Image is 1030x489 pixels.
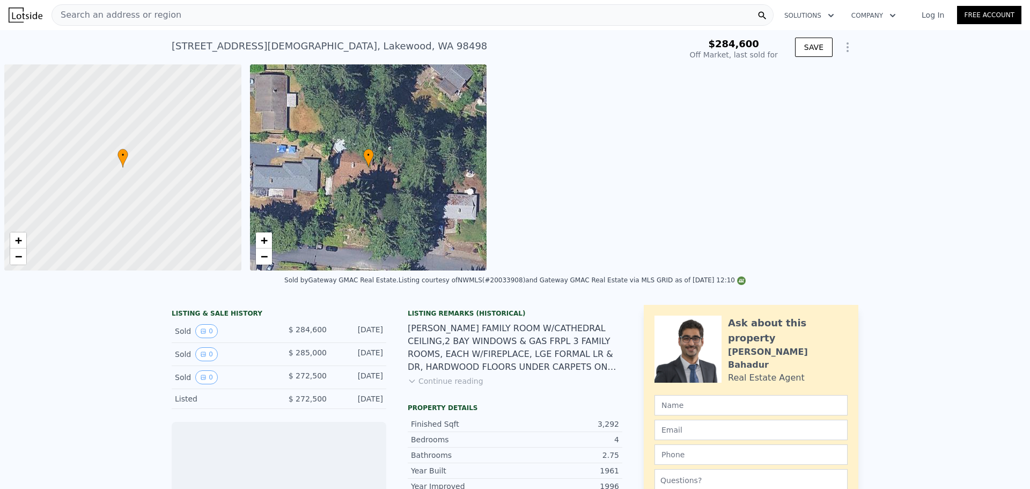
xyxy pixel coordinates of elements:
[909,10,957,20] a: Log In
[411,434,515,445] div: Bedrooms
[289,348,327,357] span: $ 285,000
[843,6,904,25] button: Company
[335,393,383,404] div: [DATE]
[728,346,848,371] div: [PERSON_NAME] Bahadur
[515,419,619,429] div: 3,292
[957,6,1021,24] a: Free Account
[654,420,848,440] input: Email
[335,324,383,338] div: [DATE]
[728,316,848,346] div: Ask about this property
[52,9,181,21] span: Search an address or region
[408,376,483,386] button: Continue reading
[260,250,267,263] span: −
[195,370,218,384] button: View historical data
[172,309,386,320] div: LISTING & SALE HISTORY
[837,37,858,58] button: Show Options
[399,276,746,284] div: Listing courtesy of NWMLS (#20033908) and Gateway GMAC Real Estate via MLS GRID as of [DATE] 12:10
[10,249,26,265] a: Zoom out
[195,324,218,338] button: View historical data
[654,395,848,415] input: Name
[708,38,759,49] span: $284,600
[256,249,272,265] a: Zoom out
[289,371,327,380] span: $ 272,500
[284,276,399,284] div: Sold by Gateway GMAC Real Estate .
[728,371,805,384] div: Real Estate Agent
[335,347,383,361] div: [DATE]
[117,150,128,160] span: •
[289,325,327,334] span: $ 284,600
[737,276,746,285] img: NWMLS Logo
[408,404,622,412] div: Property details
[15,233,22,247] span: +
[408,309,622,318] div: Listing Remarks (Historical)
[335,370,383,384] div: [DATE]
[172,39,487,54] div: [STREET_ADDRESS][DEMOGRAPHIC_DATA] , Lakewood , WA 98498
[515,450,619,461] div: 2.75
[690,49,778,60] div: Off Market, last sold for
[515,465,619,476] div: 1961
[363,149,374,167] div: •
[256,232,272,249] a: Zoom in
[15,250,22,263] span: −
[9,8,42,23] img: Lotside
[175,393,270,404] div: Listed
[289,395,327,403] span: $ 272,500
[654,444,848,465] input: Phone
[411,465,515,476] div: Year Built
[363,150,374,160] span: •
[411,419,515,429] div: Finished Sqft
[175,370,270,384] div: Sold
[10,232,26,249] a: Zoom in
[515,434,619,445] div: 4
[411,450,515,461] div: Bathrooms
[776,6,843,25] button: Solutions
[175,324,270,338] div: Sold
[175,347,270,361] div: Sold
[117,149,128,167] div: •
[260,233,267,247] span: +
[408,322,622,374] div: [PERSON_NAME] FAMILY ROOM W/CATHEDRAL CEILING,2 BAY WINDOWS & GAS FRPL 3 FAMILY ROOMS, EACH W/FIR...
[195,347,218,361] button: View historical data
[795,38,833,57] button: SAVE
